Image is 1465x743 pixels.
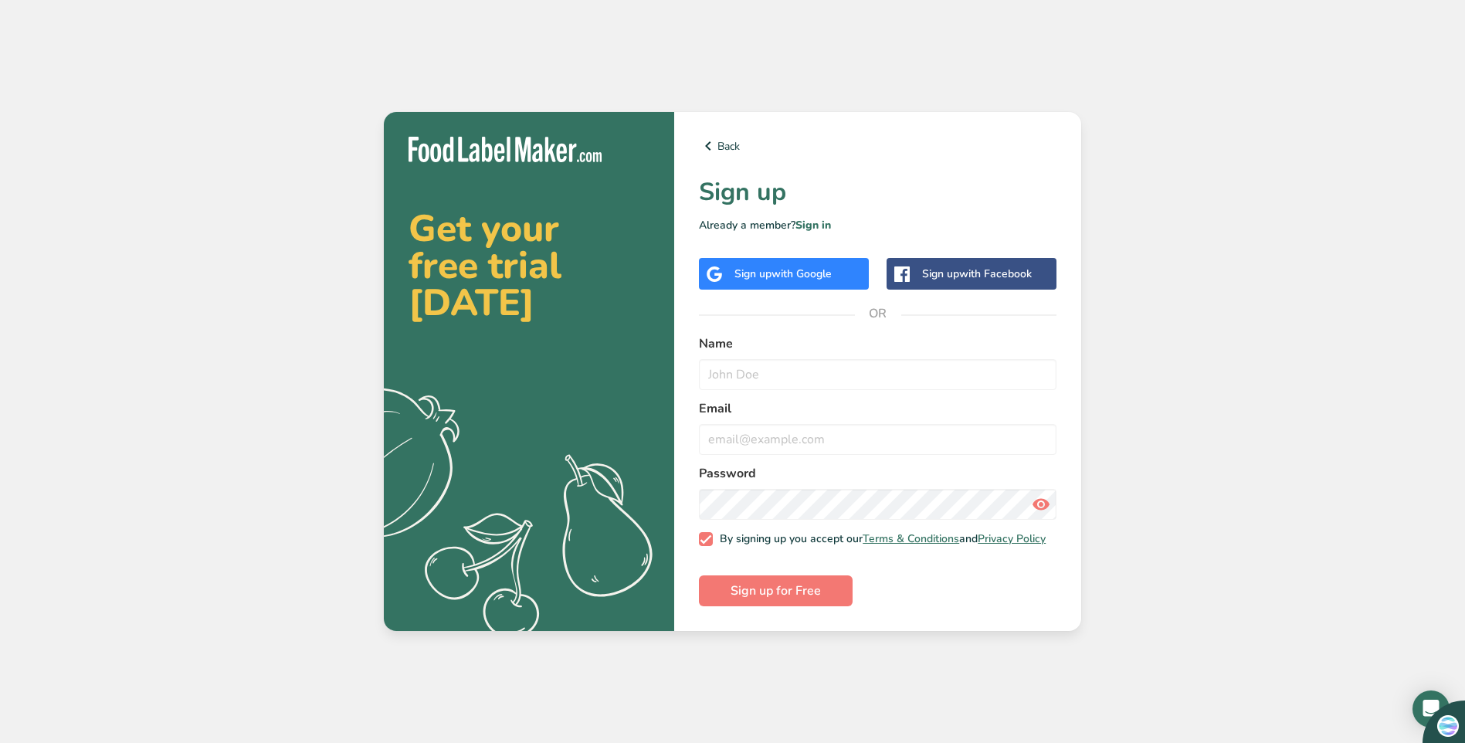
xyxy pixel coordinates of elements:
label: Email [699,399,1056,418]
button: Sign up for Free [699,575,853,606]
span: By signing up you accept our and [713,532,1046,546]
span: with Google [771,266,832,281]
a: Terms & Conditions [863,531,959,546]
a: Privacy Policy [978,531,1046,546]
a: Back [699,137,1056,155]
label: Password [699,464,1056,483]
div: Sign up [922,266,1032,282]
input: email@example.com [699,424,1056,455]
a: Sign in [795,218,831,232]
input: John Doe [699,359,1056,390]
div: Open Intercom Messenger [1412,690,1450,728]
h2: Get your free trial [DATE] [409,210,649,321]
label: Name [699,334,1056,353]
h1: Sign up [699,174,1056,211]
span: with Facebook [959,266,1032,281]
span: Sign up for Free [731,582,821,600]
p: Already a member? [699,217,1056,233]
img: Food Label Maker [409,137,602,162]
div: Sign up [734,266,832,282]
span: OR [855,290,901,337]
